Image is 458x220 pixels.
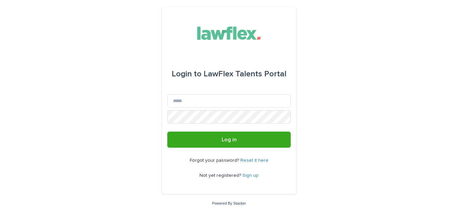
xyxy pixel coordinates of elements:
button: Log in [167,132,291,148]
span: Log in [222,137,237,142]
span: Login to [172,70,202,78]
a: Sign up [242,173,259,178]
div: LawFlex Talents Portal [172,65,286,83]
span: Forgot your password? [190,158,240,163]
a: Powered By Stacker [212,201,246,205]
img: Gnvw4qrBSHOAfo8VMhG6 [191,23,267,43]
span: Not yet registered? [199,173,242,178]
a: Reset it here [240,158,269,163]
